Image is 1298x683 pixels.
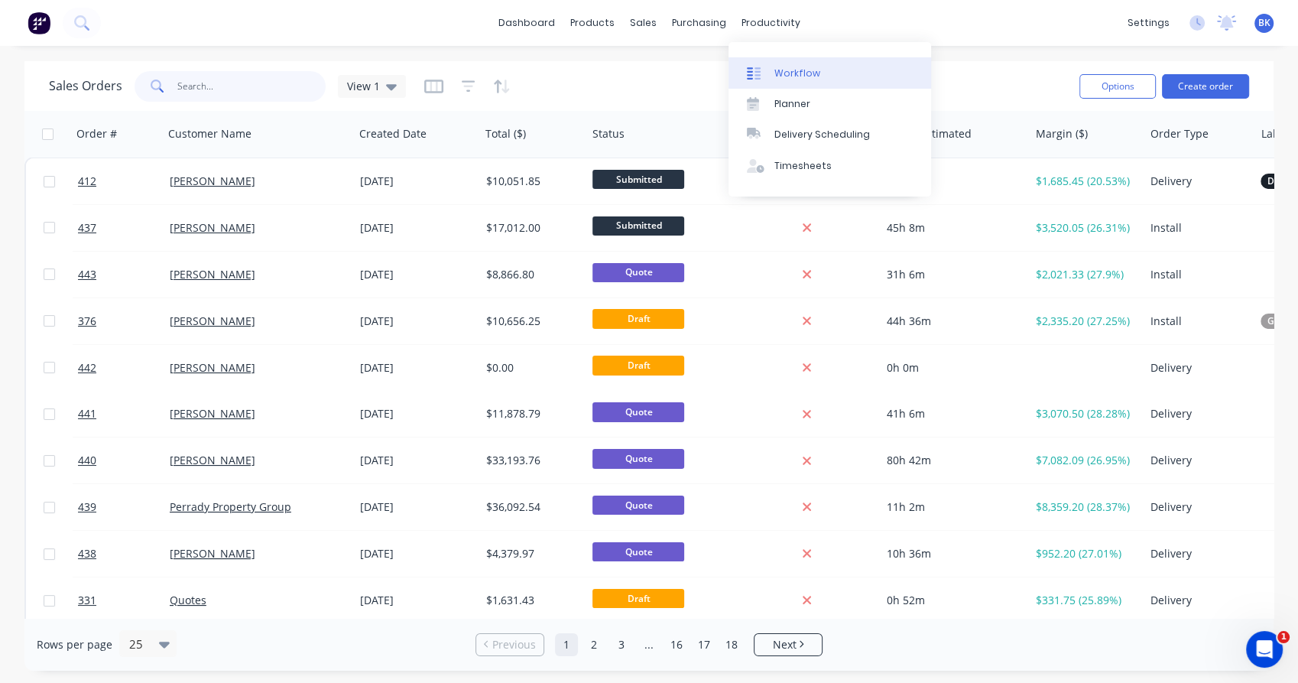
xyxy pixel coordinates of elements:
[78,252,170,298] a: 443
[693,633,716,656] a: Page 17
[720,633,743,656] a: Page 18
[1258,16,1270,30] span: BK
[665,633,688,656] a: Page 16
[476,637,544,652] a: Previous page
[1150,546,1244,561] div: Delivery
[563,11,622,34] div: products
[582,633,605,656] a: Page 2
[49,79,122,93] h1: Sales Orders
[486,360,576,376] div: $0.00
[78,406,96,421] span: 441
[774,67,820,80] div: Workflow
[78,314,96,329] span: 376
[592,126,625,141] div: Status
[887,593,1017,608] div: 0h 52m
[729,119,931,150] a: Delivery Scheduling
[1036,546,1133,561] div: $952.20 (27.01%)
[887,220,1017,236] div: 45h 8m
[170,220,255,235] a: [PERSON_NAME]
[1150,360,1244,376] div: Delivery
[1079,74,1156,99] button: Options
[1036,174,1133,189] div: $1,685.45 (20.53%)
[1150,174,1244,189] div: Delivery
[1036,220,1133,236] div: $3,520.05 (26.31%)
[485,126,526,141] div: Total ($)
[592,309,684,328] span: Draft
[610,633,633,656] a: Page 3
[486,499,576,515] div: $36,092.54
[486,267,576,282] div: $8,866.80
[360,593,474,608] div: [DATE]
[664,11,734,34] div: purchasing
[1036,126,1088,141] div: Margin ($)
[754,637,822,652] a: Next page
[78,593,96,608] span: 331
[486,406,576,421] div: $11,878.79
[592,216,684,236] span: Submitted
[1150,267,1244,282] div: Install
[1036,314,1133,329] div: $2,335.20 (27.25%)
[592,356,684,375] span: Draft
[887,360,1017,376] div: 0h 0m
[78,546,96,561] span: 438
[491,11,563,34] a: dashboard
[78,158,170,204] a: 412
[1036,499,1133,515] div: $8,359.20 (28.37%)
[592,170,684,189] span: Submitted
[1150,406,1244,421] div: Delivery
[486,453,576,468] div: $33,193.76
[78,531,170,577] a: 438
[170,267,255,281] a: [PERSON_NAME]
[1150,220,1244,236] div: Install
[360,314,474,329] div: [DATE]
[1036,453,1133,468] div: $7,082.09 (26.95%)
[486,220,576,236] div: $17,012.00
[486,593,576,608] div: $1,631.43
[1150,126,1209,141] div: Order Type
[774,128,870,141] div: Delivery Scheduling
[638,633,660,656] a: Jump forward
[729,57,931,88] a: Workflow
[729,151,931,181] a: Timesheets
[170,360,255,375] a: [PERSON_NAME]
[78,577,170,623] a: 331
[887,406,1017,421] div: 41h 6m
[1162,74,1249,99] button: Create order
[170,174,255,188] a: [PERSON_NAME]
[622,11,664,34] div: sales
[78,345,170,391] a: 442
[78,453,96,468] span: 440
[170,406,255,421] a: [PERSON_NAME]
[78,205,170,251] a: 437
[592,589,684,608] span: Draft
[469,633,829,656] ul: Pagination
[1036,406,1133,421] div: $3,070.50 (28.28%)
[78,220,96,236] span: 437
[360,499,474,515] div: [DATE]
[592,542,684,561] span: Quote
[774,159,832,173] div: Timesheets
[78,267,96,282] span: 443
[1267,314,1293,329] span: Gates
[1150,314,1244,329] div: Install
[887,314,1017,329] div: 44h 36m
[592,449,684,468] span: Quote
[170,593,206,607] a: Quotes
[492,637,536,652] span: Previous
[592,496,684,515] span: Quote
[37,637,112,652] span: Rows per page
[486,314,576,329] div: $10,656.25
[177,71,326,102] input: Search...
[729,89,931,119] a: Planner
[734,11,808,34] div: productivity
[28,11,50,34] img: Factory
[360,267,474,282] div: [DATE]
[360,220,474,236] div: [DATE]
[78,360,96,376] span: 442
[887,453,1017,468] div: 80h 42m
[360,546,474,561] div: [DATE]
[486,546,576,561] div: $4,379.97
[592,402,684,421] span: Quote
[1150,593,1244,608] div: Delivery
[1120,11,1177,34] div: settings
